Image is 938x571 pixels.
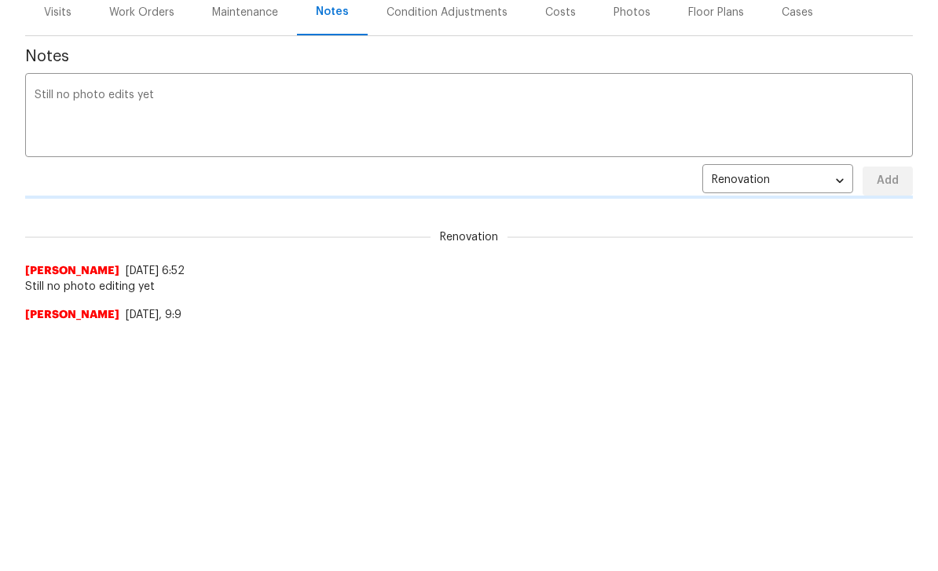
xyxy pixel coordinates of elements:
[545,5,576,20] div: Costs
[25,307,119,323] span: [PERSON_NAME]
[35,90,903,145] textarea: Still no photo edits yet
[25,49,913,64] span: Notes
[25,279,913,295] span: Still no photo editing yet
[126,309,181,320] span: [DATE], 9:9
[702,162,853,200] div: Renovation
[387,5,507,20] div: Condition Adjustments
[109,5,174,20] div: Work Orders
[614,5,650,20] div: Photos
[126,265,185,276] span: [DATE] 6:52
[316,4,349,20] div: Notes
[212,5,278,20] div: Maintenance
[782,5,813,20] div: Cases
[44,5,71,20] div: Visits
[688,5,744,20] div: Floor Plans
[431,229,507,245] span: Renovation
[25,263,119,279] span: [PERSON_NAME]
